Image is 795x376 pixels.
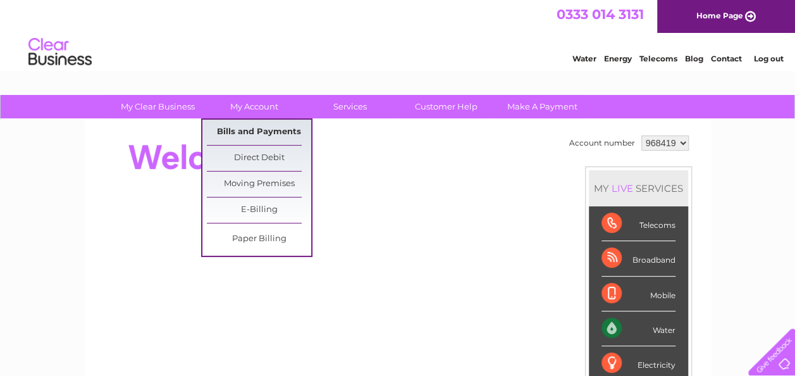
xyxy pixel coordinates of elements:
[207,120,311,145] a: Bills and Payments
[202,95,306,118] a: My Account
[490,95,595,118] a: Make A Payment
[557,6,644,22] a: 0333 014 3131
[753,54,783,63] a: Log out
[601,311,675,346] div: Water
[604,54,632,63] a: Energy
[28,33,92,72] img: logo.png
[601,277,675,311] div: Mobile
[566,132,638,154] td: Account number
[601,241,675,276] div: Broadband
[711,54,742,63] a: Contact
[572,54,596,63] a: Water
[609,182,636,194] div: LIVE
[589,170,688,206] div: MY SERVICES
[639,54,677,63] a: Telecoms
[685,54,703,63] a: Blog
[601,206,675,241] div: Telecoms
[207,172,311,197] a: Moving Premises
[298,95,402,118] a: Services
[394,95,498,118] a: Customer Help
[106,95,210,118] a: My Clear Business
[207,227,311,252] a: Paper Billing
[207,146,311,171] a: Direct Debit
[207,197,311,223] a: E-Billing
[99,7,697,61] div: Clear Business is a trading name of Verastar Limited (registered in [GEOGRAPHIC_DATA] No. 3667643...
